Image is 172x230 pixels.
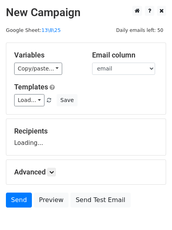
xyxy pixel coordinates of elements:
[14,63,62,75] a: Copy/paste...
[14,127,158,135] h5: Recipients
[41,27,61,33] a: 13\8\25
[6,193,32,208] a: Send
[14,83,48,91] a: Templates
[70,193,130,208] a: Send Test Email
[57,94,77,106] button: Save
[113,26,166,35] span: Daily emails left: 50
[6,6,166,19] h2: New Campaign
[14,168,158,176] h5: Advanced
[14,94,44,106] a: Load...
[14,127,158,147] div: Loading...
[92,51,158,59] h5: Email column
[14,51,80,59] h5: Variables
[113,27,166,33] a: Daily emails left: 50
[6,27,61,33] small: Google Sheet:
[34,193,68,208] a: Preview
